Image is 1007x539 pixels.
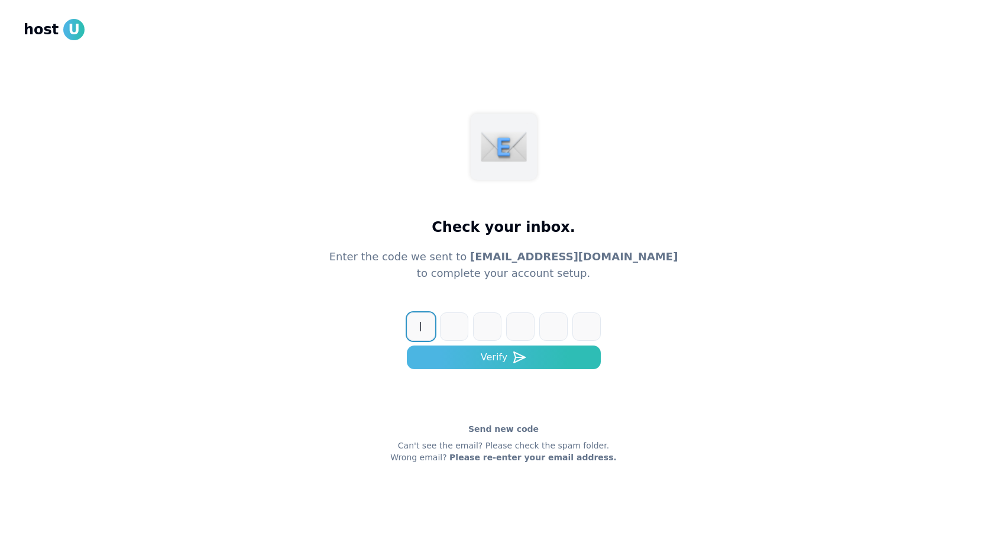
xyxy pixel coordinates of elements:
a: Please re-enter your email address. [449,453,617,462]
a: Send new code [468,423,539,435]
a: hostU [24,19,85,40]
button: Verify [407,346,601,369]
h1: Check your inbox. [432,218,575,237]
p: Enter the code we sent to to complete your account setup. [329,248,678,282]
img: mail [480,123,527,170]
span: [EMAIL_ADDRESS][DOMAIN_NAME] [470,250,678,263]
p: Can't see the email? Please check the spam folder. [398,440,609,451]
span: U [63,19,85,40]
span: host [24,20,59,39]
p: Wrong email? [390,451,617,463]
